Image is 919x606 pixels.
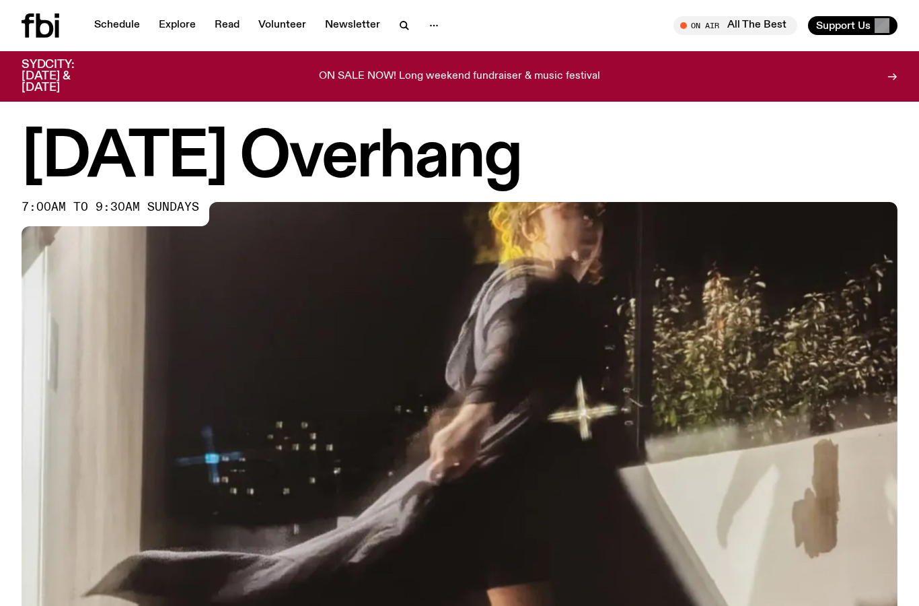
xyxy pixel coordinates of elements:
[207,16,248,35] a: Read
[317,16,388,35] a: Newsletter
[816,20,871,32] span: Support Us
[86,16,148,35] a: Schedule
[22,128,897,189] h1: [DATE] Overhang
[22,202,199,213] span: 7:00am to 9:30am sundays
[319,71,600,83] p: ON SALE NOW! Long weekend fundraiser & music festival
[250,16,314,35] a: Volunteer
[22,59,108,94] h3: SYDCITY: [DATE] & [DATE]
[808,16,897,35] button: Support Us
[151,16,204,35] a: Explore
[673,16,797,35] button: On AirAll The Best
